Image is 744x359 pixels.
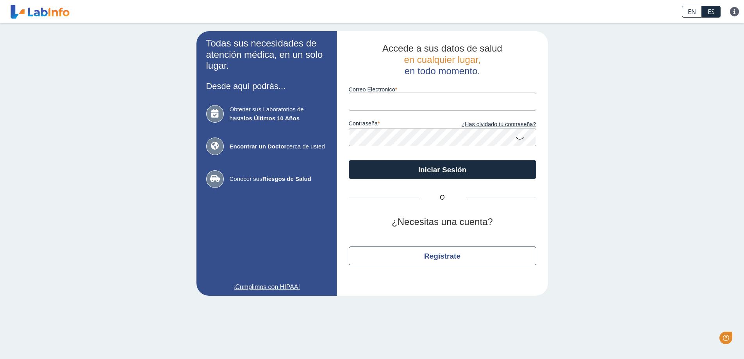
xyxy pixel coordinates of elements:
a: EN [682,6,702,18]
span: Accede a sus datos de salud [382,43,502,54]
span: cerca de usted [230,142,327,151]
label: Correo Electronico [349,86,536,93]
a: ¿Has olvidado tu contraseña? [442,120,536,129]
a: ES [702,6,721,18]
button: Regístrate [349,246,536,265]
b: los Últimos 10 Años [244,115,300,121]
iframe: Help widget launcher [674,329,735,350]
span: en todo momento. [405,66,480,76]
button: Iniciar Sesión [349,160,536,179]
b: Encontrar un Doctor [230,143,287,150]
label: contraseña [349,120,442,129]
span: Conocer sus [230,175,327,184]
h2: ¿Necesitas una cuenta? [349,216,536,228]
span: Obtener sus Laboratorios de hasta [230,105,327,123]
b: Riesgos de Salud [262,175,311,182]
h2: Todas sus necesidades de atención médica, en un solo lugar. [206,38,327,71]
span: en cualquier lugar, [404,54,480,65]
h3: Desde aquí podrás... [206,81,327,91]
a: ¡Cumplimos con HIPAA! [206,282,327,292]
span: O [419,193,466,202]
